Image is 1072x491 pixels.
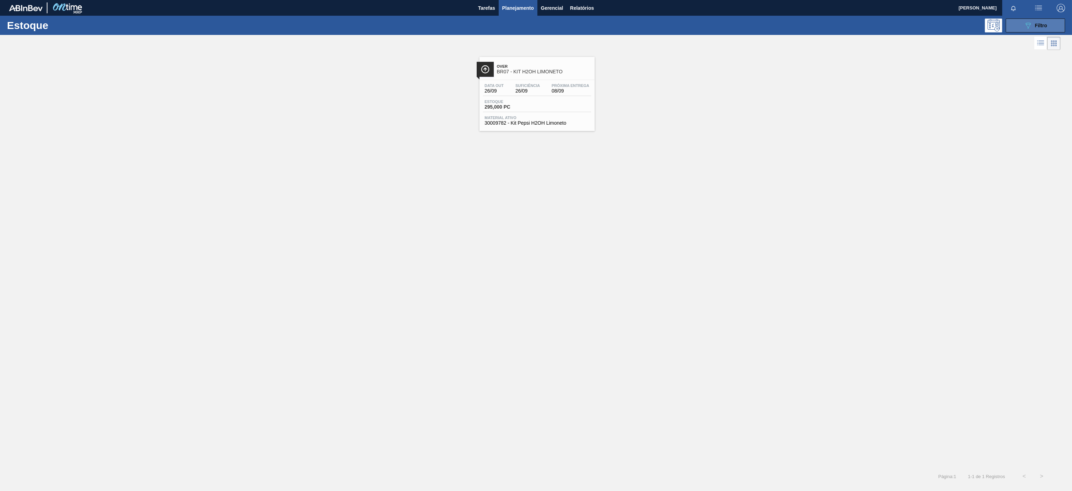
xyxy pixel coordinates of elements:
[985,19,1002,32] div: Pogramando: nenhum usuário selecionado
[1002,3,1025,13] button: Notificações
[1047,37,1060,50] div: Visão em Cards
[515,83,540,88] span: Suficiência
[1035,23,1047,28] span: Filtro
[485,83,504,88] span: Data out
[1006,19,1065,32] button: Filtro
[485,120,589,126] span: 30009782 - Kit Pepsi H2OH Limoneto
[1057,4,1065,12] img: Logout
[570,4,594,12] span: Relatórios
[541,4,563,12] span: Gerencial
[485,116,589,120] span: Material ativo
[1033,468,1050,485] button: >
[515,88,540,94] span: 26/09
[481,65,490,74] img: Ícone
[497,69,591,74] span: BR07 - KIT H2OH LIMONETO
[485,104,534,110] span: 295,000 PC
[485,88,504,94] span: 26/09
[1034,37,1047,50] div: Visão em Lista
[485,100,534,104] span: Estoque
[552,88,589,94] span: 08/09
[552,83,589,88] span: Próxima Entrega
[478,4,495,12] span: Tarefas
[1015,468,1033,485] button: <
[967,474,1005,479] span: 1 - 1 de 1 Registros
[1034,4,1043,12] img: userActions
[497,64,591,68] span: Over
[474,52,598,131] a: ÍconeOverBR07 - KIT H2OH LIMONETOData out26/09Suficiência26/09Próxima Entrega08/09Estoque295,000 ...
[9,5,43,11] img: TNhmsLtSVTkK8tSr43FrP2fwEKptu5GPRR3wAAAABJRU5ErkJggg==
[7,21,118,29] h1: Estoque
[502,4,534,12] span: Planejamento
[938,474,956,479] span: Página : 1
